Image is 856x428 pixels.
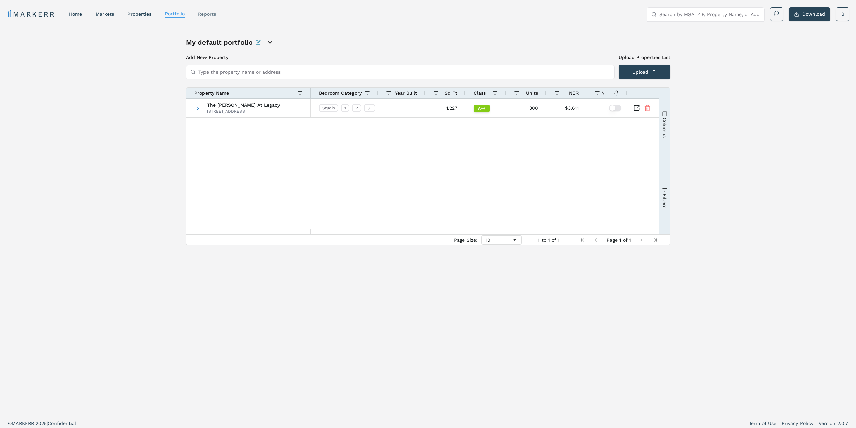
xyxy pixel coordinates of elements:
[474,105,490,112] div: A++
[352,104,361,112] div: 2
[789,7,830,21] button: Download
[7,9,55,19] a: MARKERR
[542,237,546,243] span: to
[341,104,349,112] div: 1
[619,54,670,61] label: Upload Properties List
[96,11,114,17] a: markets
[207,109,280,114] div: [STREET_ADDRESS]
[629,237,631,243] span: 1
[841,11,844,18] span: B
[782,420,813,427] a: Privacy Policy
[207,103,280,107] span: The [PERSON_NAME] At Legacy
[644,105,651,111] button: Remove Property From Portfolio
[662,117,667,137] span: Columns
[619,65,670,79] button: Upload
[395,90,417,96] span: Year Built
[165,11,185,17] a: Portfolio
[474,90,486,96] span: Class
[186,54,615,61] h3: Add New Property
[607,237,618,243] span: Page
[266,38,274,46] button: open portfolio options
[601,90,626,96] span: NER/Sq Ft
[425,99,466,117] div: 1,227
[749,420,776,427] a: Term of Use
[481,235,522,245] div: Page Size
[364,104,375,112] div: 3+
[552,237,556,243] span: of
[36,421,48,426] span: 2025 |
[69,11,82,17] a: home
[526,90,538,96] span: Units
[194,90,229,96] span: Property Name
[593,237,599,243] div: Previous Page
[255,38,261,47] button: Rename this portfolio
[662,193,667,208] span: Filters
[836,7,849,21] button: B
[48,421,76,426] span: Confidential
[558,237,560,243] span: 1
[486,237,512,243] div: 10
[319,104,338,112] div: Studio
[653,237,658,243] div: Last Page
[569,90,579,96] span: NER
[12,421,36,426] span: MARKERR
[623,237,627,243] span: of
[319,90,362,96] span: Bedroom Category
[198,11,216,17] a: reports
[548,237,550,243] span: 1
[506,99,546,117] div: 300
[587,99,634,117] div: $2.94
[639,237,644,243] div: Next Page
[454,237,477,243] div: Page Size:
[659,8,760,21] input: Search by MSA, ZIP, Property Name, or Address
[186,38,253,47] h1: My default portfolio
[633,105,640,111] a: Inspect Comparable
[8,421,12,426] span: ©
[819,420,848,427] a: Version 2.0.7
[198,65,610,79] input: Type the property name or address
[127,11,151,17] a: properties
[619,237,621,243] span: 1
[445,90,457,96] span: Sq Ft
[538,237,540,243] span: 1
[546,99,587,117] div: $3,611
[580,237,585,243] div: First Page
